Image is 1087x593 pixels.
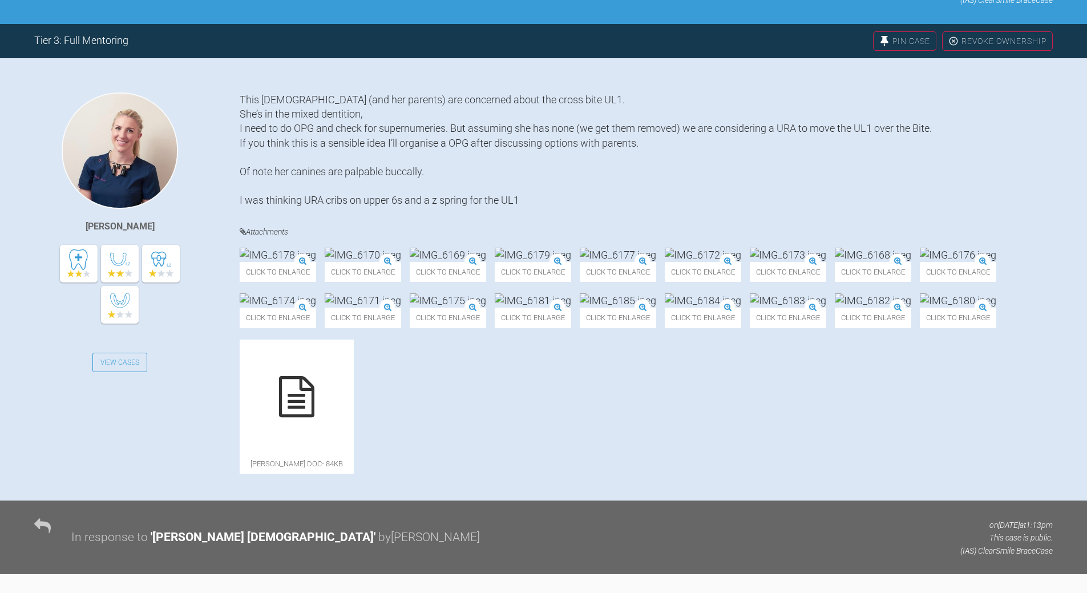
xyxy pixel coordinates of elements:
h4: Attachments [240,225,1053,239]
img: IMG_6182.jpeg [835,293,911,308]
div: In response to [71,528,148,547]
div: [PERSON_NAME] [86,219,155,234]
span: Click to enlarge [835,262,911,282]
span: Click to enlarge [920,308,996,328]
img: close.456c75e0.svg [948,36,959,46]
img: IMG_6181.jpeg [495,293,571,308]
span: Click to enlarge [495,262,571,282]
p: on [DATE] at 1:13pm [960,519,1053,531]
div: by [PERSON_NAME] [378,528,480,547]
img: pin.fff216dc.svg [879,36,890,46]
span: Click to enlarge [920,262,996,282]
span: Click to enlarge [240,308,316,328]
span: Click to enlarge [495,308,571,328]
img: IMG_6172.jpeg [665,248,741,262]
img: IMG_6180.jpeg [920,293,996,308]
div: Revoke Ownership [942,31,1053,51]
p: (IAS) ClearSmile Brace Case [960,544,1053,557]
span: Click to enlarge [580,308,656,328]
span: Click to enlarge [580,262,656,282]
div: This [DEMOGRAPHIC_DATA] (and her parents) are concerned about the cross bite UL1. She’s in the mi... [240,92,1053,208]
img: IMG_6184.jpeg [665,293,741,308]
span: Click to enlarge [750,262,826,282]
img: IMG_6171.jpeg [325,293,401,308]
img: IMG_6185.jpeg [580,293,656,308]
p: This case is public. [960,531,1053,544]
img: IMG_6178.jpeg [240,248,316,262]
img: IMG_6179.jpeg [495,248,571,262]
span: Click to enlarge [325,308,401,328]
img: Olivia Nixon [62,92,178,209]
a: View Cases [92,353,147,372]
img: IMG_6173.jpeg [750,248,826,262]
div: Tier 3: Full Mentoring [34,33,128,49]
span: Click to enlarge [410,308,486,328]
img: IMG_6168.jpeg [835,248,911,262]
span: Click to enlarge [835,308,911,328]
img: IMG_6176.jpeg [920,248,996,262]
span: [PERSON_NAME].doc - 84KB [240,454,354,474]
img: IMG_6170.jpeg [325,248,401,262]
span: Click to enlarge [240,262,316,282]
img: IMG_6169.jpeg [410,248,486,262]
div: ' [PERSON_NAME] [DEMOGRAPHIC_DATA] ' [151,528,375,547]
span: Click to enlarge [410,262,486,282]
img: IMG_6175.jpeg [410,293,486,308]
img: IMG_6183.jpeg [750,293,826,308]
div: Pin Case [873,31,936,51]
img: IMG_6174.jpeg [240,293,316,308]
span: Click to enlarge [665,262,741,282]
span: Click to enlarge [325,262,401,282]
span: Click to enlarge [665,308,741,328]
span: Click to enlarge [750,308,826,328]
img: IMG_6177.jpeg [580,248,656,262]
